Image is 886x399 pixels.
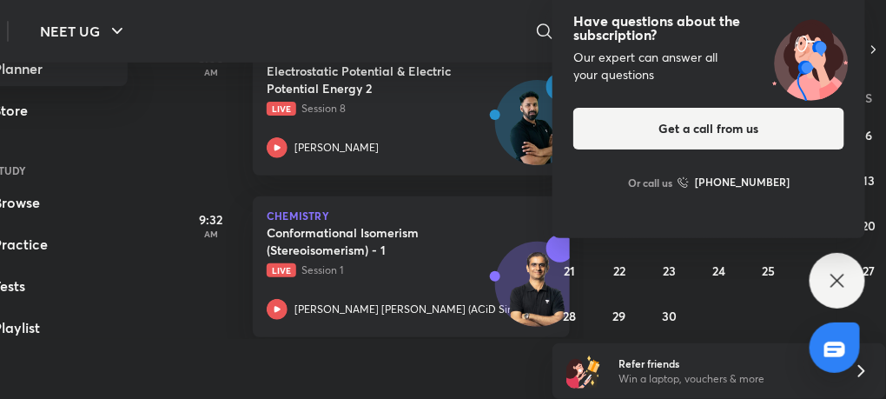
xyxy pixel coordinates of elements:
button: September 13, 2025 [855,166,883,194]
abbr: September 27, 2025 [863,263,875,279]
img: ttu_illustration_new.svg [756,14,865,101]
span: Live [267,102,296,116]
p: AM [176,67,246,77]
abbr: September 29, 2025 [613,308,626,324]
abbr: September 28, 2025 [563,308,576,324]
img: Avatar [496,90,579,173]
p: [PERSON_NAME] [PERSON_NAME] (ACiD Sir) [294,302,513,317]
h4: Have questions about the subscription? [573,14,844,42]
abbr: September 26, 2025 [812,263,825,279]
p: AM [176,229,246,239]
div: Our expert can answer all your questions [573,49,844,83]
abbr: September 20, 2025 [862,217,876,234]
img: Avatar [496,251,579,335]
button: September 23, 2025 [656,256,684,284]
p: Win a laptop, vouchers & more [619,371,833,387]
button: NEET UG [30,14,138,49]
h6: [PHONE_NUMBER] [695,174,790,191]
abbr: September 13, 2025 [863,172,875,189]
p: Session 1 [267,263,518,278]
button: September 6, 2025 [855,121,883,149]
button: September 24, 2025 [705,256,733,284]
button: September 26, 2025 [805,256,833,284]
img: referral [566,354,601,389]
button: September 27, 2025 [855,256,883,284]
button: Get a call from us [573,108,844,150]
button: September 30, 2025 [656,302,684,329]
abbr: September 6, 2025 [865,127,872,143]
p: Or call us [628,175,672,190]
abbr: September 21, 2025 [564,263,575,279]
button: September 28, 2025 [556,302,584,329]
p: [PERSON_NAME] [294,140,379,156]
h5: 9:32 [176,210,246,229]
a: [PHONE_NUMBER] [678,174,790,191]
button: September 21, 2025 [556,256,584,284]
p: Chemistry [267,210,556,221]
span: Live [267,263,296,277]
h6: Refer friends [619,356,833,371]
abbr: September 30, 2025 [662,308,677,324]
abbr: September 23, 2025 [663,263,676,279]
h5: Electrostatic Potential & Electric Potential Energy 2 [267,63,483,97]
p: Session 8 [267,101,518,116]
h5: Conformational Isomerism (Stereoisomerism) - 1 [267,224,483,259]
abbr: September 25, 2025 [763,263,776,279]
abbr: September 24, 2025 [712,263,725,279]
abbr: September 22, 2025 [613,263,625,279]
abbr: Saturday [865,90,872,106]
button: September 22, 2025 [605,256,633,284]
button: September 25, 2025 [755,256,783,284]
button: September 29, 2025 [605,302,633,329]
button: September 20, 2025 [855,211,883,239]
